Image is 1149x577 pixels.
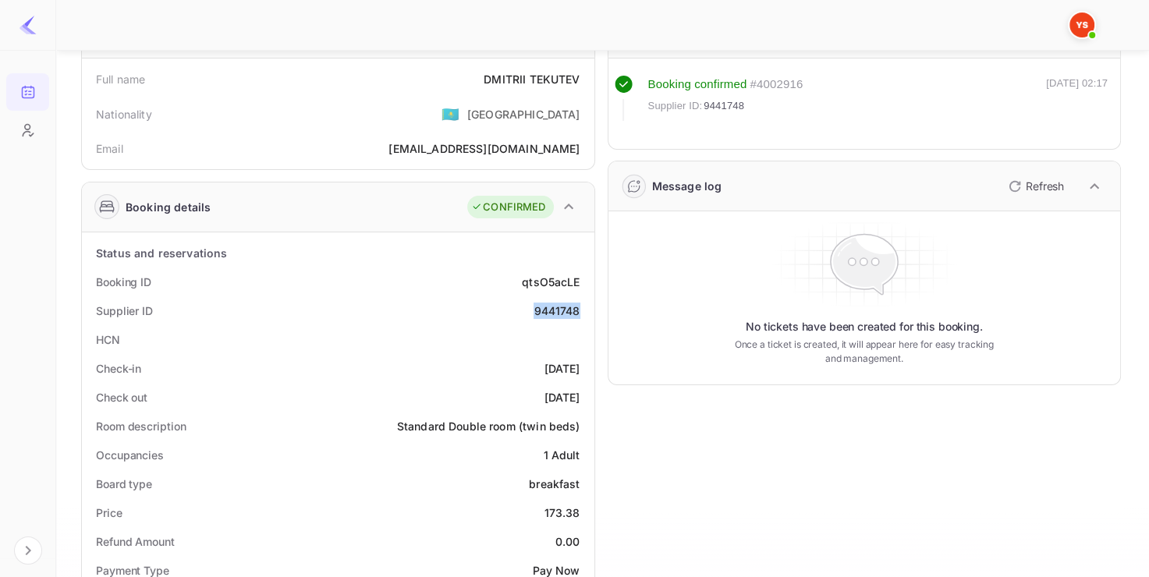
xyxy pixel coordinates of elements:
div: Check out [96,389,147,405]
div: qtsO5acLE [522,274,580,290]
p: No tickets have been created for this booking. [746,319,983,335]
div: Refund Amount [96,533,175,550]
div: 0.00 [555,533,580,550]
p: Refresh [1026,178,1064,194]
div: Booking details [126,199,211,215]
div: DMITRII TEKUTEV [484,71,580,87]
div: Full name [96,71,145,87]
div: Nationality [96,106,152,122]
div: Status and reservations [96,245,227,261]
div: 1 Adult [543,447,580,463]
div: Check-in [96,360,141,377]
div: Supplier ID [96,303,153,319]
div: Room description [96,418,186,434]
button: Refresh [999,174,1070,199]
div: Email [96,140,123,157]
a: Bookings [6,73,49,109]
div: 173.38 [544,504,580,521]
div: Booking confirmed [648,76,747,94]
div: HCN [96,331,120,348]
div: [DATE] [544,360,580,377]
span: United States [442,100,459,128]
div: CONFIRMED [471,200,545,215]
div: Message log [652,178,722,194]
div: breakfast [529,476,580,492]
button: Expand navigation [14,536,42,565]
div: [DATE] [544,389,580,405]
div: # 4002916 [750,76,803,94]
div: Price [96,504,122,521]
div: Board type [96,476,152,492]
a: Customers [6,112,49,147]
div: Booking ID [96,274,151,290]
img: LiteAPI [19,16,37,34]
div: Standard Double room (twin beds) [397,418,580,434]
img: Yandex Support [1069,12,1094,37]
div: [EMAIL_ADDRESS][DOMAIN_NAME] [388,140,580,157]
div: [DATE] 02:17 [1046,76,1108,121]
p: Once a ticket is created, it will appear here for easy tracking and management. [727,338,1002,366]
span: 9441748 [704,98,744,114]
div: 9441748 [534,303,580,319]
div: [GEOGRAPHIC_DATA] [467,106,580,122]
span: Supplier ID: [648,98,703,114]
div: Occupancies [96,447,164,463]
